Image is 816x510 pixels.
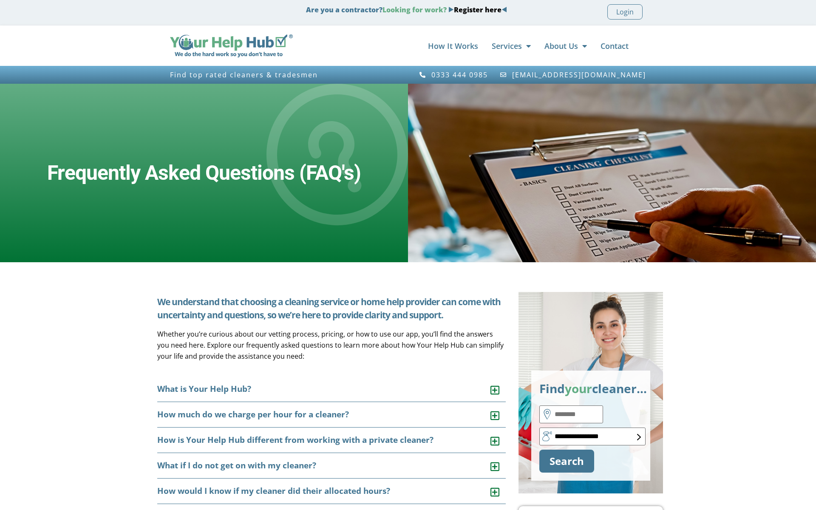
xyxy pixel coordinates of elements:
button: Search [539,450,594,473]
nav: Menu [301,37,629,54]
a: Register here [454,5,501,14]
div: How much do we charge per hour for a cleaner? [157,402,506,428]
p: Find cleaner… [539,379,642,398]
span: Looking for work? [382,5,447,14]
div: What is Your Help Hub? [157,377,506,402]
h5: We understand that choosing a cleaning service or home help provider can come with uncertainty an... [157,295,506,322]
a: How would I know if my cleaner did their allocated hours? [157,485,390,496]
span: Login [616,6,634,17]
span: 0333 444 0985 [429,71,488,79]
a: Services [492,37,531,54]
a: How It Works [428,37,478,54]
strong: Are you a contractor? [306,5,507,14]
div: How is Your Help Hub different from working with a private cleaner? [157,428,506,453]
a: Login [607,4,643,20]
a: [EMAIL_ADDRESS][DOMAIN_NAME] [500,71,646,79]
a: Contact [601,37,629,54]
div: How would I know if my cleaner did their allocated hours? [157,479,506,504]
img: FAQs - select box form [637,434,641,440]
a: About Us [544,37,587,54]
img: Blue Arrow - Left [501,7,507,12]
a: What if I do not get on with my cleaner? [157,460,316,471]
img: Your Help Hub Wide Logo [170,34,293,57]
a: How much do we charge per hour for a cleaner? [157,409,349,420]
a: What is Your Help Hub? [157,383,251,394]
a: How is Your Help Hub different from working with a private cleaner? [157,434,433,445]
h3: Find top rated cleaners & tradesmen [170,71,404,79]
img: Blue Arrow - Right [448,7,454,12]
h2: Frequently Asked Questions (FAQ's) [47,161,361,185]
a: 0333 444 0985 [419,71,488,79]
p: Whether you’re curious about our vetting process, pricing, or how to use our app, you’ll find the... [157,329,506,362]
div: What if I do not get on with my cleaner? [157,453,506,479]
span: your [565,380,592,397]
span: [EMAIL_ADDRESS][DOMAIN_NAME] [510,71,646,79]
